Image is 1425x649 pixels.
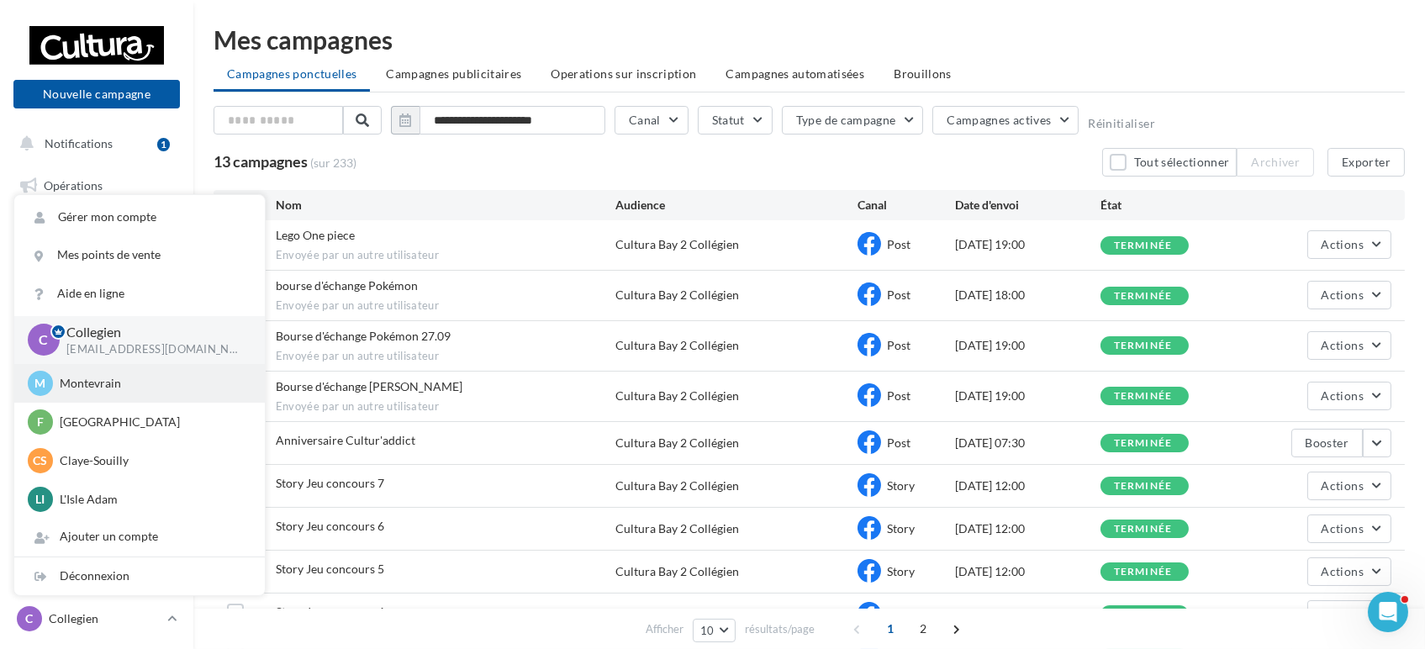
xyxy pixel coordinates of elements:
span: Opérations [44,178,103,193]
span: Lego One piece [276,228,355,242]
div: Cultura Bay 2 Collégien [615,337,739,354]
span: 2 [910,615,937,642]
div: Cultura Bay 2 Collégien [615,388,739,404]
span: Story [887,521,915,536]
a: C Collegien [13,603,180,635]
button: Campagnes actives [932,106,1079,135]
button: Booster [1291,429,1363,457]
span: Anniversaire Cultur'addict [276,433,415,447]
span: Campagnes publicitaires [386,66,521,81]
div: Ajouter un compte [14,518,265,556]
iframe: Intercom live chat [1368,592,1408,632]
span: (sur 233) [310,155,356,171]
div: Canal [858,197,954,214]
button: Actions [1307,331,1391,360]
div: État [1100,197,1246,214]
span: Post [887,435,910,450]
span: Post [887,338,910,352]
div: Mes campagnes [214,27,1405,52]
span: CS [34,452,48,469]
span: Story Jeu concours 5 [276,562,384,576]
div: [DATE] 12:00 [955,606,1100,623]
a: Calendrier [10,336,183,372]
div: [DATE] 12:00 [955,478,1100,494]
div: Audience [615,197,858,214]
div: [DATE] 12:00 [955,563,1100,580]
button: Actions [1307,472,1391,500]
div: Cultura Bay 2 Collégien [615,478,739,494]
div: [DATE] 19:00 [955,337,1100,354]
span: Story Jeu concours 6 [276,519,384,533]
div: Cultura Bay 2 Collégien [615,435,739,451]
span: C [26,610,34,627]
span: Actions [1322,521,1364,536]
span: Actions [1322,564,1364,578]
div: [DATE] 12:00 [955,520,1100,537]
div: 1 [157,138,170,151]
span: Story [887,607,915,621]
span: Actions [1322,288,1364,302]
span: bourse d'échange Pokémon [276,278,418,293]
button: Actions [1307,557,1391,586]
button: Actions [1307,382,1391,410]
a: Aide en ligne [14,275,265,313]
button: Exporter [1327,148,1405,177]
span: Envoyée par un autre utilisateur [276,248,615,263]
p: [EMAIL_ADDRESS][DOMAIN_NAME] [66,342,238,357]
div: Nom [276,197,615,214]
div: [DATE] 18:00 [955,287,1100,303]
div: [DATE] 07:30 [955,435,1100,451]
span: Post [887,237,910,251]
span: Actions [1322,478,1364,493]
span: M [35,375,46,392]
button: Tout sélectionner [1102,148,1237,177]
span: Post [887,288,910,302]
div: terminée [1114,340,1173,351]
div: terminée [1114,567,1173,578]
p: Montevrain [60,375,245,392]
button: Actions [1307,230,1391,259]
button: Actions [1307,281,1391,309]
p: Collegien [49,610,161,627]
span: 13 campagnes [214,152,308,171]
a: Médiathèque [10,295,183,330]
div: terminée [1114,240,1173,251]
span: Post [887,388,910,403]
button: Réinitialiser [1088,117,1155,130]
button: Archiver [1237,148,1314,177]
span: Campagnes actives [947,113,1051,127]
span: Brouillons [894,66,952,81]
a: Opérations [10,168,183,203]
button: Type de campagne [782,106,924,135]
span: 10 [700,624,715,637]
span: Envoyée par un autre utilisateur [276,349,615,364]
span: Campagnes automatisées [726,66,865,81]
span: Envoyée par un autre utilisateur [276,298,615,314]
span: Bourse d'échange Lorcana [276,379,462,393]
span: Envoyée par un autre utilisateur [276,399,615,414]
span: 1 [877,615,904,642]
div: terminée [1114,524,1173,535]
div: terminée [1114,438,1173,449]
div: Déconnexion [14,557,265,595]
a: Boîte de réception1 [10,209,183,245]
span: Afficher [646,621,683,637]
span: Actions [1322,237,1364,251]
span: Story [887,564,915,578]
div: [DATE] 19:00 [955,236,1100,253]
span: Story Jeu concours 7 [276,476,384,490]
span: Operations sur inscription [551,66,696,81]
span: Actions [1322,338,1364,352]
button: Actions [1307,514,1391,543]
a: Campagnes [10,253,183,288]
button: Nouvelle campagne [13,80,180,108]
div: terminée [1114,481,1173,492]
p: L'Isle Adam [60,491,245,508]
span: LI [36,491,45,508]
button: Statut [698,106,773,135]
div: terminée [1114,291,1173,302]
span: Actions [1322,388,1364,403]
span: Bourse d'échange Pokémon 27.09 [276,329,451,343]
button: 10 [693,619,736,642]
span: Notifications [45,136,113,150]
